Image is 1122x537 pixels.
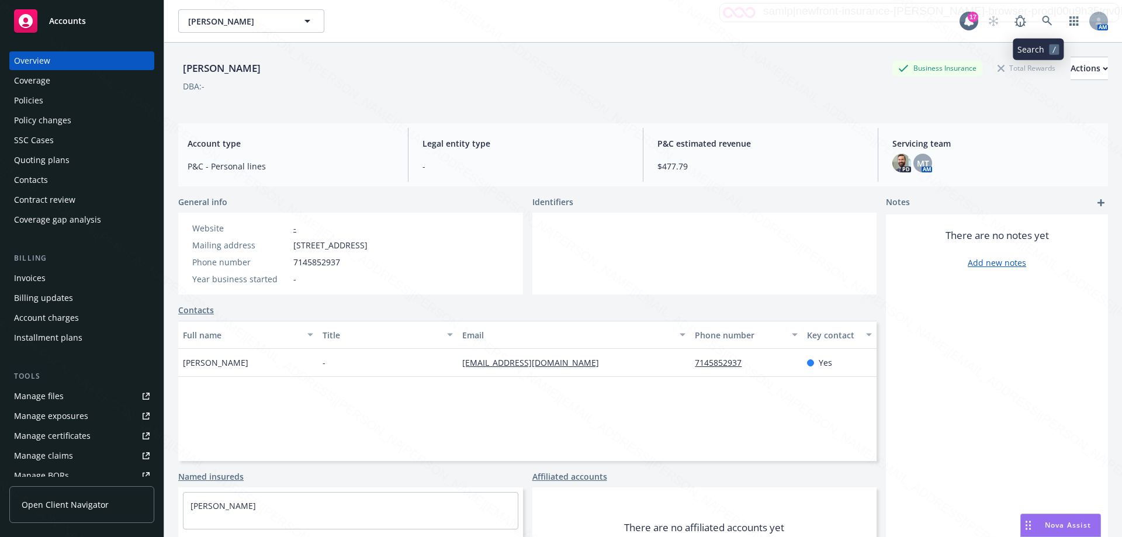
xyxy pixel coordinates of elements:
span: 7145852937 [293,256,340,268]
div: Contract review [14,190,75,209]
div: Manage files [14,387,64,406]
span: There are no affiliated accounts yet [624,521,784,535]
a: Accounts [9,5,154,37]
span: Notes [886,196,910,210]
button: Actions [1071,57,1108,80]
button: [PERSON_NAME] [178,9,324,33]
a: Search [1036,9,1059,33]
div: [PERSON_NAME] [178,61,265,76]
span: General info [178,196,227,208]
div: Phone number [192,256,289,268]
a: Named insureds [178,470,244,483]
a: Report a Bug [1009,9,1032,33]
div: Contacts [14,171,48,189]
a: Manage files [9,387,154,406]
a: Coverage [9,71,154,90]
div: Email [462,329,673,341]
span: [STREET_ADDRESS] [293,239,368,251]
div: Manage BORs [14,466,69,485]
div: Phone number [695,329,784,341]
div: Account charges [14,309,79,327]
span: There are no notes yet [946,228,1049,242]
div: Website [192,222,289,234]
a: Manage BORs [9,466,154,485]
span: Accounts [49,16,86,26]
div: Year business started [192,273,289,285]
div: Quoting plans [14,151,70,169]
a: [EMAIL_ADDRESS][DOMAIN_NAME] [462,357,608,368]
div: Policy changes [14,111,71,130]
div: Manage certificates [14,427,91,445]
div: Total Rewards [992,61,1061,75]
a: Quoting plans [9,151,154,169]
span: [PERSON_NAME] [188,15,289,27]
button: Title [318,321,458,349]
div: Policies [14,91,43,110]
span: - [293,273,296,285]
span: Open Client Navigator [22,498,109,511]
a: Overview [9,51,154,70]
a: [PERSON_NAME] [191,500,256,511]
a: Manage claims [9,446,154,465]
a: 7145852937 [695,357,751,368]
a: - [293,223,296,234]
div: Full name [183,329,300,341]
img: photo [892,154,911,172]
a: Add new notes [968,257,1026,269]
a: add [1094,196,1108,210]
button: Nova Assist [1020,514,1101,537]
a: Manage exposures [9,407,154,425]
span: - [323,356,325,369]
a: Start snowing [982,9,1005,33]
div: Manage claims [14,446,73,465]
div: Coverage gap analysis [14,210,101,229]
div: Actions [1071,57,1108,79]
a: Policy changes [9,111,154,130]
button: Email [458,321,690,349]
span: Servicing team [892,137,1099,150]
span: P&C estimated revenue [657,137,864,150]
span: MT [917,157,929,169]
a: Billing updates [9,289,154,307]
div: Mailing address [192,239,289,251]
a: Manage certificates [9,427,154,445]
a: Switch app [1062,9,1086,33]
span: P&C - Personal lines [188,160,394,172]
div: Billing updates [14,289,73,307]
span: - [423,160,629,172]
div: Key contact [807,329,859,341]
div: DBA: - [183,80,205,92]
div: Coverage [14,71,50,90]
a: SSC Cases [9,131,154,150]
a: Affiliated accounts [532,470,607,483]
div: Title [323,329,440,341]
a: Coverage gap analysis [9,210,154,229]
a: Invoices [9,269,154,287]
span: $477.79 [657,160,864,172]
span: [PERSON_NAME] [183,356,248,369]
div: Installment plans [14,328,82,347]
a: Installment plans [9,328,154,347]
span: Legal entity type [423,137,629,150]
a: Account charges [9,309,154,327]
a: Contacts [178,304,214,316]
div: Billing [9,252,154,264]
span: Account type [188,137,394,150]
span: Yes [819,356,832,369]
div: SSC Cases [14,131,54,150]
div: Overview [14,51,50,70]
a: Policies [9,91,154,110]
a: Contract review [9,190,154,209]
span: Nova Assist [1045,520,1091,530]
button: Phone number [690,321,802,349]
button: Key contact [802,321,877,349]
div: Drag to move [1021,514,1036,536]
button: Full name [178,321,318,349]
a: Contacts [9,171,154,189]
div: Manage exposures [14,407,88,425]
div: Invoices [14,269,46,287]
div: Tools [9,370,154,382]
div: Business Insurance [892,61,982,75]
div: 17 [968,12,978,22]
